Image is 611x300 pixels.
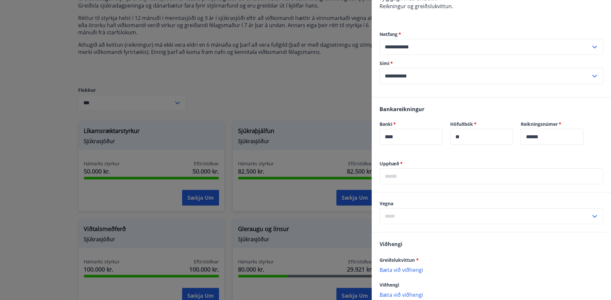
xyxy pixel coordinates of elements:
span: Reikningur og greiðslukvittun. [380,3,453,10]
label: Sími [380,60,603,67]
label: Banki [380,121,442,127]
span: Greiðslukvittun [380,257,419,263]
label: Upphæð [380,160,603,167]
label: Reikningsnúmer [521,121,584,127]
label: Netfang [380,31,603,38]
label: Vegna [380,200,603,207]
div: Upphæð [380,168,603,184]
p: Bæta við viðhengi [380,291,603,298]
span: Viðhengi [380,241,402,248]
span: Bankareikningur [380,106,424,113]
label: Höfuðbók [450,121,513,127]
span: Viðhengi [380,282,399,288]
p: Bæta við viðhengi [380,266,603,273]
